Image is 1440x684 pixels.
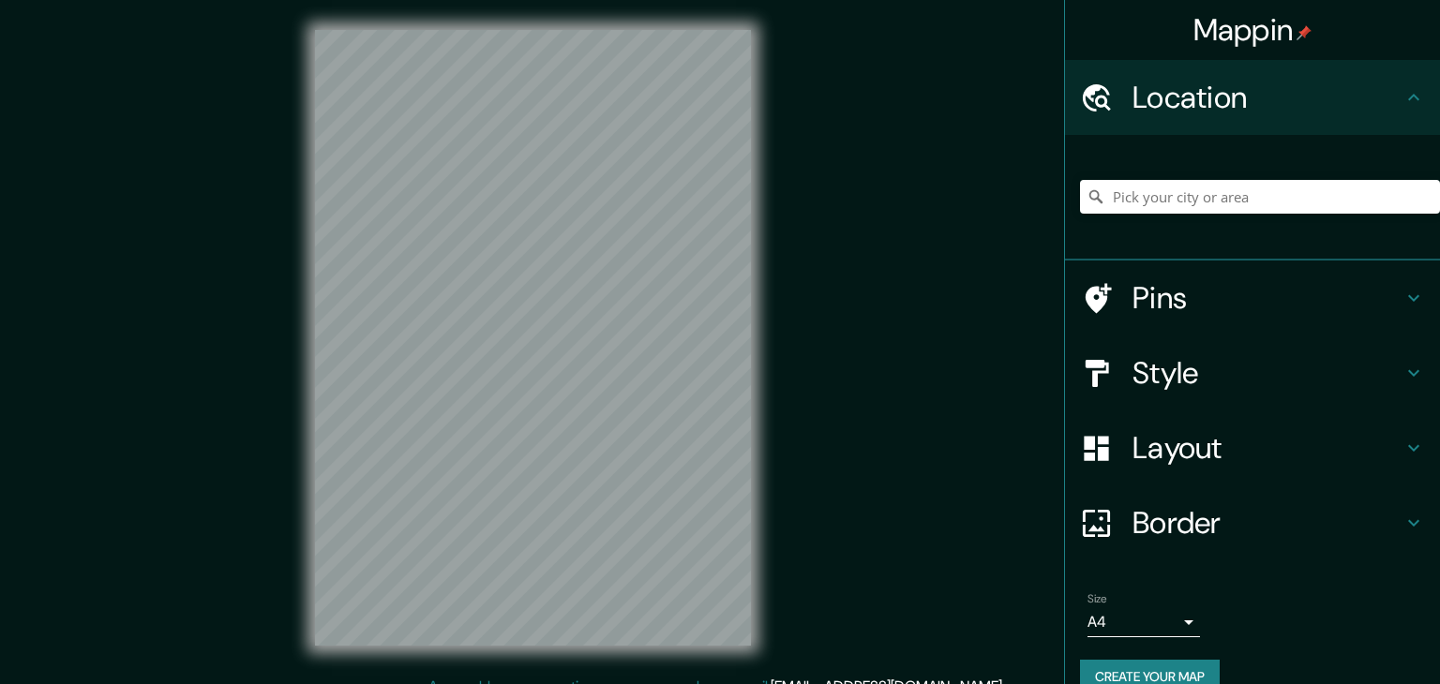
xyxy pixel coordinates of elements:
[1065,260,1440,335] div: Pins
[1132,504,1402,542] h4: Border
[1087,607,1200,637] div: A4
[1132,79,1402,116] h4: Location
[1080,180,1440,214] input: Pick your city or area
[1065,410,1440,485] div: Layout
[1132,429,1402,467] h4: Layout
[1297,25,1312,40] img: pin-icon.png
[1065,60,1440,135] div: Location
[1132,354,1402,392] h4: Style
[1193,11,1312,49] h4: Mappin
[1065,485,1440,560] div: Border
[1132,279,1402,317] h4: Pins
[315,30,751,646] canvas: Map
[1065,335,1440,410] div: Style
[1087,591,1107,607] label: Size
